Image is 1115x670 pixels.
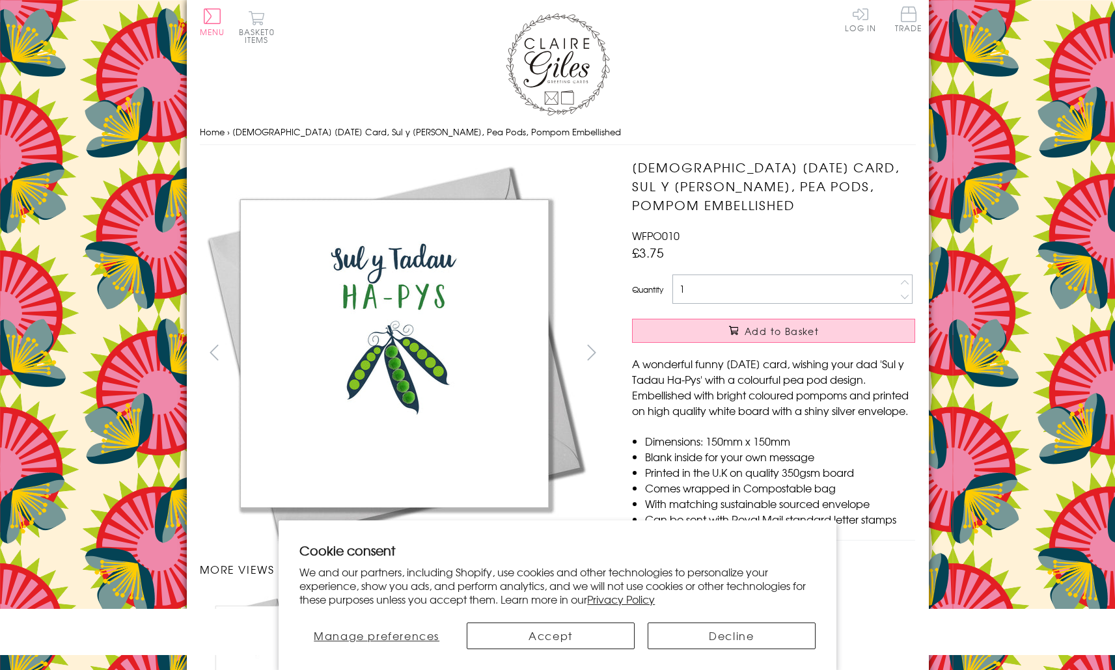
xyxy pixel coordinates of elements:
[632,243,664,261] span: £3.75
[227,126,230,138] span: ›
[632,319,915,343] button: Add to Basket
[645,464,915,480] li: Printed in the U.K on quality 350gsm board
[845,7,876,32] a: Log In
[199,158,590,548] img: Welsh Father's Day Card, Sul y Tadau Hapus, Pea Pods, Pompom Embellished
[645,496,915,511] li: With matching sustainable sourced envelope
[632,356,915,418] p: A wonderful funny [DATE] card, wishing your dad 'Sul y Tadau Ha-Pys' with a colourful pea pod des...
[606,158,997,548] img: Welsh Father's Day Card, Sul y Tadau Hapus, Pea Pods, Pompom Embellished
[467,623,635,649] button: Accept
[577,338,606,367] button: next
[895,7,922,34] a: Trade
[200,119,916,146] nav: breadcrumbs
[632,284,663,295] label: Quantity
[506,13,610,116] img: Claire Giles Greetings Cards
[200,126,225,138] a: Home
[632,158,915,214] h1: [DEMOGRAPHIC_DATA] [DATE] Card, Sul y [PERSON_NAME], Pea Pods, Pompom Embellished
[200,338,229,367] button: prev
[314,628,439,643] span: Manage preferences
[587,591,655,607] a: Privacy Policy
[232,126,621,138] span: [DEMOGRAPHIC_DATA] [DATE] Card, Sul y [PERSON_NAME], Pea Pods, Pompom Embellished
[895,7,922,32] span: Trade
[645,433,915,449] li: Dimensions: 150mm x 150mm
[745,325,819,338] span: Add to Basket
[648,623,816,649] button: Decline
[645,480,915,496] li: Comes wrapped in Compostable bag
[200,561,607,577] h3: More views
[200,26,225,38] span: Menu
[645,449,915,464] li: Blank inside for your own message
[299,565,816,606] p: We and our partners, including Shopify, use cookies and other technologies to personalize your ex...
[299,541,816,559] h2: Cookie consent
[632,228,680,243] span: WFPO010
[645,511,915,527] li: Can be sent with Royal Mail standard letter stamps
[245,26,275,46] span: 0 items
[200,8,225,36] button: Menu
[239,10,275,44] button: Basket0 items
[299,623,454,649] button: Manage preferences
